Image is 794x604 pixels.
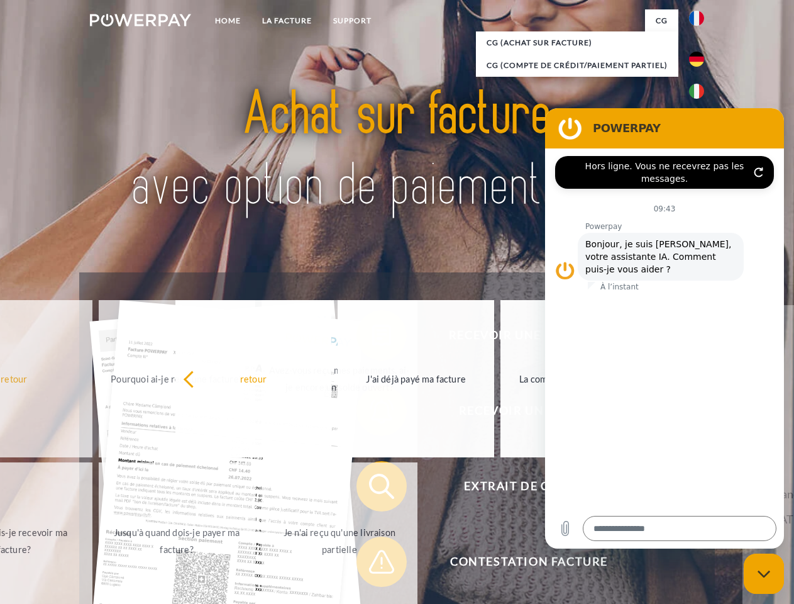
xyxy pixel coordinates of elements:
[375,461,683,512] span: Extrait de compte
[204,9,251,32] a: Home
[476,31,678,54] a: CG (achat sur facture)
[545,108,784,549] iframe: Fenêtre de messagerie
[508,370,649,387] div: La commande a été renvoyée
[106,370,248,387] div: Pourquoi ai-je reçu une facture?
[345,370,487,387] div: J'ai déjà payé ma facture
[323,9,382,32] a: Support
[689,52,704,67] img: de
[183,370,324,387] div: retour
[120,60,674,241] img: title-powerpay_fr.svg
[90,14,191,26] img: logo-powerpay-white.svg
[375,537,683,587] span: Contestation Facture
[356,537,683,587] button: Contestation Facture
[269,524,411,558] div: Je n'ai reçu qu'une livraison partielle
[689,84,704,99] img: it
[689,11,704,26] img: fr
[356,461,683,512] button: Extrait de compte
[106,524,248,558] div: Jusqu'à quand dois-je payer ma facture?
[744,554,784,594] iframe: Bouton de lancement de la fenêtre de messagerie, conversation en cours
[251,9,323,32] a: LA FACTURE
[476,54,678,77] a: CG (Compte de crédit/paiement partiel)
[645,9,678,32] a: CG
